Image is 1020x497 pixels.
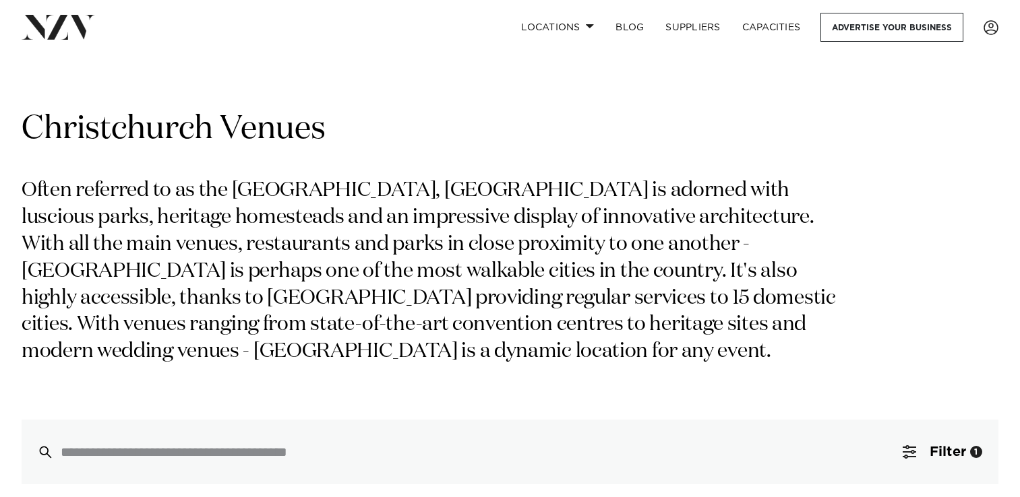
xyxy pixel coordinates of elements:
button: Filter1 [887,420,998,484]
a: Advertise your business [820,13,963,42]
span: Filter [930,445,966,459]
img: nzv-logo.png [22,15,95,39]
a: Locations [510,13,605,42]
a: Capacities [731,13,812,42]
h1: Christchurch Venues [22,108,998,151]
div: 1 [970,446,982,458]
p: Often referred to as the [GEOGRAPHIC_DATA], [GEOGRAPHIC_DATA] is adorned with luscious parks, her... [22,178,855,366]
a: BLOG [605,13,655,42]
a: SUPPLIERS [655,13,731,42]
